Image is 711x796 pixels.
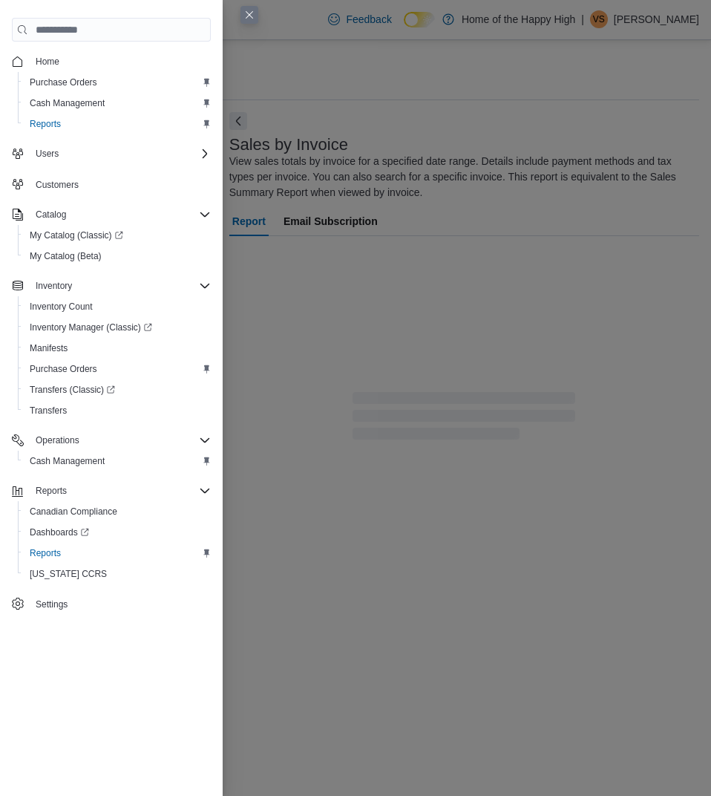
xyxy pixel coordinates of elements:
[18,296,217,317] button: Inventory Count
[18,451,217,472] button: Cash Management
[30,431,211,449] span: Operations
[24,94,111,112] a: Cash Management
[24,339,211,357] span: Manifests
[30,384,115,396] span: Transfers (Classic)
[24,319,211,336] span: Inventory Manager (Classic)
[30,547,61,559] span: Reports
[24,503,211,521] span: Canadian Compliance
[24,381,211,399] span: Transfers (Classic)
[24,503,123,521] a: Canadian Compliance
[24,319,158,336] a: Inventory Manager (Classic)
[24,565,113,583] a: [US_STATE] CCRS
[18,114,217,134] button: Reports
[30,145,65,163] button: Users
[30,52,211,71] span: Home
[18,72,217,93] button: Purchase Orders
[18,564,217,584] button: [US_STATE] CCRS
[36,209,66,221] span: Catalog
[24,298,211,316] span: Inventory Count
[24,339,73,357] a: Manifests
[30,595,211,613] span: Settings
[18,225,217,246] a: My Catalog (Classic)
[36,179,79,191] span: Customers
[30,455,105,467] span: Cash Management
[12,45,211,618] nav: Complex example
[30,277,78,295] button: Inventory
[6,204,217,225] button: Catalog
[18,379,217,400] a: Transfers (Classic)
[36,434,79,446] span: Operations
[24,115,211,133] span: Reports
[30,322,152,333] span: Inventory Manager (Classic)
[24,523,95,541] a: Dashboards
[18,501,217,522] button: Canadian Compliance
[6,275,217,296] button: Inventory
[18,93,217,114] button: Cash Management
[30,568,107,580] span: [US_STATE] CCRS
[6,50,217,72] button: Home
[24,544,211,562] span: Reports
[24,523,211,541] span: Dashboards
[24,226,211,244] span: My Catalog (Classic)
[30,277,211,295] span: Inventory
[30,250,102,262] span: My Catalog (Beta)
[18,543,217,564] button: Reports
[30,176,85,194] a: Customers
[30,526,89,538] span: Dashboards
[18,522,217,543] a: Dashboards
[18,317,217,338] a: Inventory Manager (Classic)
[24,298,99,316] a: Inventory Count
[30,53,65,71] a: Home
[24,452,111,470] a: Cash Management
[36,56,59,68] span: Home
[18,359,217,379] button: Purchase Orders
[24,115,67,133] a: Reports
[30,301,93,313] span: Inventory Count
[30,482,211,500] span: Reports
[30,174,211,193] span: Customers
[24,402,73,420] a: Transfers
[24,544,67,562] a: Reports
[24,402,211,420] span: Transfers
[36,598,68,610] span: Settings
[30,97,105,109] span: Cash Management
[30,118,61,130] span: Reports
[30,482,73,500] button: Reports
[24,565,211,583] span: Washington CCRS
[24,247,211,265] span: My Catalog (Beta)
[24,360,103,378] a: Purchase Orders
[18,246,217,267] button: My Catalog (Beta)
[6,173,217,195] button: Customers
[6,480,217,501] button: Reports
[30,363,97,375] span: Purchase Orders
[24,381,121,399] a: Transfers (Classic)
[18,400,217,421] button: Transfers
[30,506,117,518] span: Canadian Compliance
[36,148,59,160] span: Users
[30,76,97,88] span: Purchase Orders
[36,485,67,497] span: Reports
[24,226,129,244] a: My Catalog (Classic)
[30,405,67,417] span: Transfers
[30,145,211,163] span: Users
[24,74,211,91] span: Purchase Orders
[24,452,211,470] span: Cash Management
[30,206,72,224] button: Catalog
[18,338,217,359] button: Manifests
[30,229,123,241] span: My Catalog (Classic)
[240,6,258,24] button: Close this dialog
[6,430,217,451] button: Operations
[30,206,211,224] span: Catalog
[36,280,72,292] span: Inventory
[6,143,217,164] button: Users
[24,74,103,91] a: Purchase Orders
[30,596,73,613] a: Settings
[24,360,211,378] span: Purchase Orders
[30,431,85,449] button: Operations
[24,94,211,112] span: Cash Management
[6,593,217,615] button: Settings
[24,247,108,265] a: My Catalog (Beta)
[30,342,68,354] span: Manifests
